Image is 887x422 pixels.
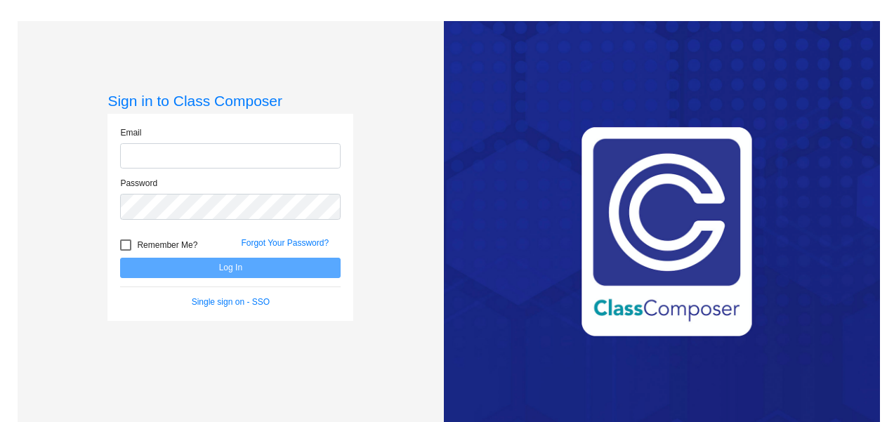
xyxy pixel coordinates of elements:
h3: Sign in to Class Composer [107,92,353,110]
button: Log In [120,258,341,278]
label: Email [120,126,141,139]
span: Remember Me? [137,237,197,253]
label: Password [120,177,157,190]
a: Single sign on - SSO [192,297,270,307]
a: Forgot Your Password? [241,238,329,248]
